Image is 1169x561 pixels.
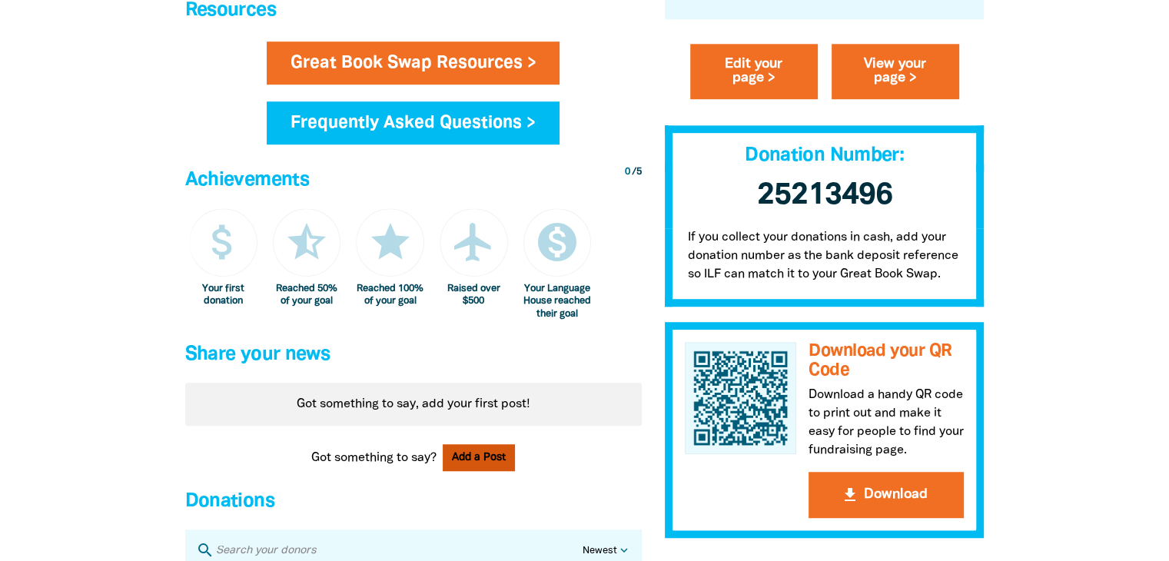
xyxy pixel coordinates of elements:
[450,219,496,265] i: airplanemode_active
[196,541,214,559] i: search
[757,182,892,211] span: 25213496
[745,148,904,165] span: Donation Number:
[185,165,642,196] h4: Achievements
[523,283,592,321] div: Your Language House reached their goal
[356,283,424,308] div: Reached 100% of your goal
[185,2,276,19] span: Resources
[440,283,508,308] div: Raised over $500
[267,41,560,85] a: Great Book Swap Resources >
[185,383,642,426] div: Got something to say, add your first post!
[311,449,437,467] span: Got something to say?
[185,493,274,510] span: Donations
[443,444,515,471] button: Add a Post
[685,343,797,455] img: QR Code for Lake Tuggeranong College Great Book Swap
[665,229,985,307] p: If you collect your donations in cash, add your donation number as the bank deposit reference so ...
[809,473,964,519] button: get_appDownload
[841,486,859,505] i: get_app
[185,340,642,370] h4: Share your news
[625,168,630,177] span: 0
[214,540,583,560] input: Search your donors
[284,219,330,265] i: star_half
[534,219,580,265] i: monetization_on
[200,219,246,265] i: attach_money
[690,45,818,100] a: Edit your page >
[273,283,341,308] div: Reached 50% of your goal
[185,383,642,426] div: Paginated content
[367,219,413,265] i: star
[267,101,560,144] a: Frequently Asked Questions >
[625,165,642,180] div: / 5
[832,45,959,100] a: View your page >
[809,343,964,380] h3: Download your QR Code
[189,283,257,308] div: Your first donation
